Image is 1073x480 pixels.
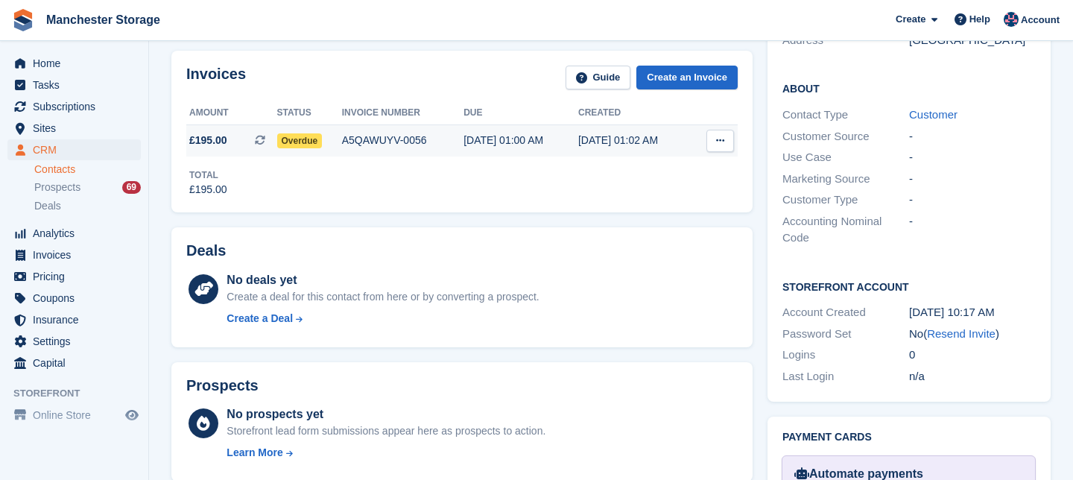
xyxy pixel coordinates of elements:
div: n/a [909,368,1036,385]
a: Manchester Storage [40,7,166,32]
span: Help [969,12,990,27]
div: Password Set [782,326,909,343]
span: Invoices [33,244,122,265]
a: menu [7,118,141,139]
div: Create a deal for this contact from here or by converting a prospect. [227,289,539,305]
div: £195.00 [189,182,227,198]
h2: Deals [186,242,226,259]
a: Resend Invite [927,327,996,340]
div: Account Created [782,304,909,321]
th: Status [277,101,342,125]
span: Prospects [34,180,80,195]
span: Tasks [33,75,122,95]
span: Settings [33,331,122,352]
div: - [909,128,1036,145]
span: Deals [34,199,61,213]
h2: Storefront Account [782,279,1036,294]
a: menu [7,309,141,330]
span: Subscriptions [33,96,122,117]
div: No deals yet [227,271,539,289]
div: Customer Type [782,192,909,209]
div: Learn More [227,445,282,461]
span: Capital [33,353,122,373]
th: Created [578,101,693,125]
a: menu [7,96,141,117]
th: Due [463,101,578,125]
div: 0 [909,347,1036,364]
a: menu [7,405,141,426]
span: Pricing [33,266,122,287]
a: menu [7,244,141,265]
span: Online Store [33,405,122,426]
div: Total [189,168,227,182]
a: menu [7,53,141,74]
h2: Payment cards [782,432,1036,443]
span: Storefront [13,386,148,401]
a: menu [7,75,141,95]
a: menu [7,223,141,244]
a: Customer [909,108,958,121]
a: Contacts [34,162,141,177]
a: Guide [566,66,631,90]
div: - [909,149,1036,166]
span: Create [896,12,925,27]
span: Insurance [33,309,122,330]
div: Create a Deal [227,311,293,326]
th: Invoice number [342,101,464,125]
span: Sites [33,118,122,139]
span: Analytics [33,223,122,244]
span: Account [1021,13,1060,28]
span: ( ) [923,327,999,340]
span: Overdue [277,133,323,148]
a: Deals [34,198,141,214]
div: A5QAWUYV-0056 [342,133,464,148]
div: Last Login [782,368,909,385]
div: No [909,326,1036,343]
div: [GEOGRAPHIC_DATA] [909,32,1036,49]
div: Contact Type [782,107,909,124]
h2: Prospects [186,377,259,394]
a: menu [7,288,141,309]
div: Accounting Nominal Code [782,213,909,247]
a: Prospects 69 [34,180,141,195]
a: Create a Deal [227,311,539,326]
h2: About [782,80,1036,95]
a: menu [7,331,141,352]
a: Create an Invoice [636,66,738,90]
div: Logins [782,347,909,364]
div: 69 [122,181,141,194]
img: stora-icon-8386f47178a22dfd0bd8f6a31ec36ba5ce8667c1dd55bd0f319d3a0aa187defe.svg [12,9,34,31]
a: Learn More [227,445,545,461]
h2: Invoices [186,66,246,90]
div: Customer Source [782,128,909,145]
a: menu [7,353,141,373]
div: Marketing Source [782,171,909,188]
span: £195.00 [189,133,227,148]
a: menu [7,266,141,287]
span: Home [33,53,122,74]
div: No prospects yet [227,405,545,423]
div: - [909,171,1036,188]
div: [DATE] 01:02 AM [578,133,693,148]
a: Preview store [123,406,141,424]
div: [DATE] 01:00 AM [463,133,578,148]
div: - [909,213,1036,247]
div: [DATE] 10:17 AM [909,304,1036,321]
th: Amount [186,101,277,125]
span: Coupons [33,288,122,309]
div: Storefront lead form submissions appear here as prospects to action. [227,423,545,439]
div: - [909,192,1036,209]
div: Address [782,32,909,49]
div: Use Case [782,149,909,166]
span: CRM [33,139,122,160]
a: menu [7,139,141,160]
